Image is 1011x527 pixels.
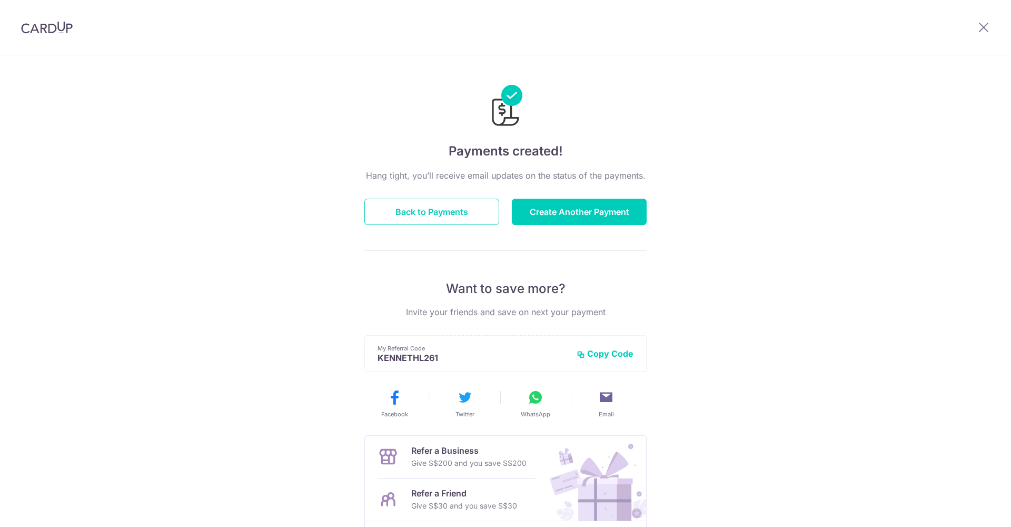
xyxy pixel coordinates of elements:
[504,389,567,418] button: WhatsApp
[364,199,499,225] button: Back to Payments
[364,169,647,182] p: Hang tight, you’ll receive email updates on the status of the payments.
[411,500,517,512] p: Give S$30 and you save S$30
[381,410,408,418] span: Facebook
[455,410,474,418] span: Twitter
[575,389,637,418] button: Email
[521,410,550,418] span: WhatsApp
[378,353,568,363] p: KENNETHL261
[364,142,647,161] h4: Payments created!
[512,199,647,225] button: Create Another Payment
[363,389,425,418] button: Facebook
[489,85,522,129] img: Payments
[599,410,614,418] span: Email
[577,348,633,359] button: Copy Code
[378,344,568,353] p: My Referral Code
[411,444,527,457] p: Refer a Business
[411,457,527,470] p: Give S$200 and you save S$200
[434,389,496,418] button: Twitter
[540,436,646,521] img: Refer
[364,280,647,297] p: Want to save more?
[411,487,517,500] p: Refer a Friend
[21,21,73,34] img: CardUp
[364,306,647,318] p: Invite your friends and save on next your payment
